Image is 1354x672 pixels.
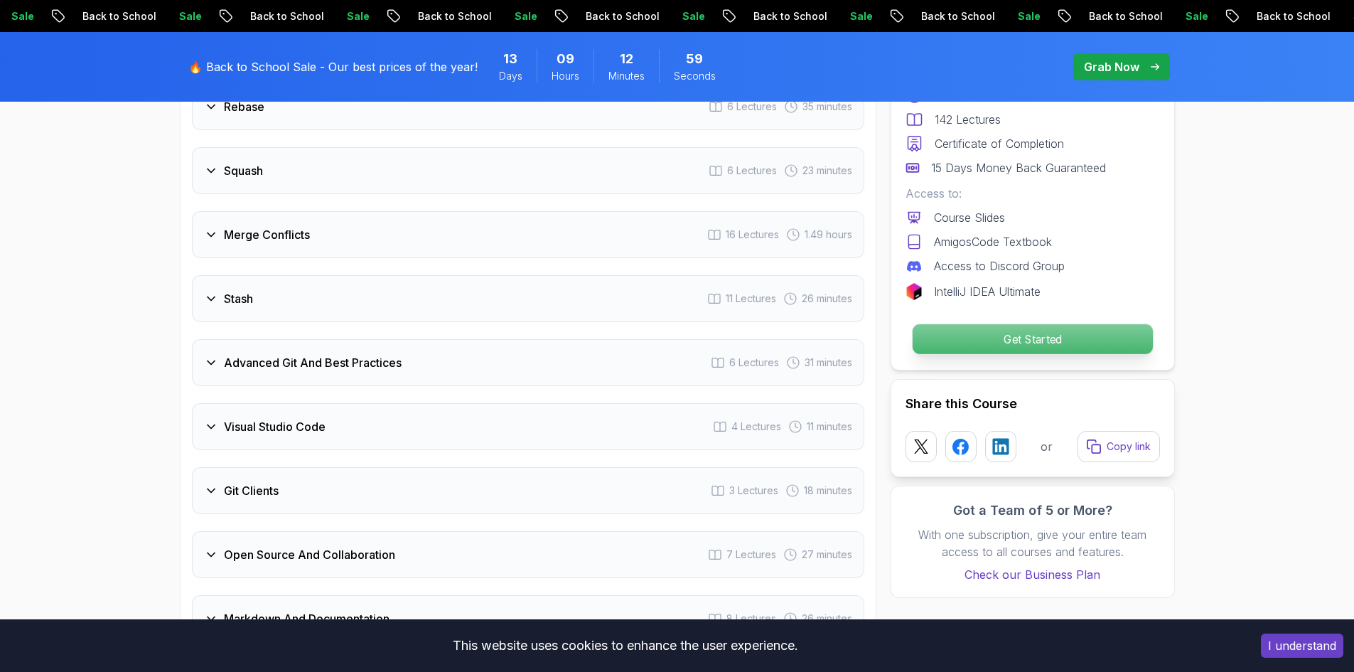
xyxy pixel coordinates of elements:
[729,484,778,498] span: 3 Lectures
[1261,634,1343,658] button: Accept cookies
[906,185,1160,202] p: Access to:
[726,228,779,242] span: 16 Lectures
[1078,431,1160,462] button: Copy link
[224,226,310,243] h3: Merge Conflicts
[574,9,671,23] p: Back to School
[839,9,884,23] p: Sale
[906,501,1160,521] h3: Got a Team of 5 or More?
[731,420,781,434] span: 4 Lectures
[906,526,1160,560] p: With one subscription, give your entire team access to all courses and features.
[911,324,1153,355] button: Get Started
[802,548,852,562] span: 27 minutes
[906,566,1160,583] a: Check our Business Plan
[935,135,1064,152] p: Certificate of Completion
[802,164,852,178] span: 23 minutes
[224,354,402,371] h3: Advanced Git And Best Practices
[407,9,503,23] p: Back to School
[557,49,574,69] span: 9 Hours
[1174,9,1220,23] p: Sale
[192,147,864,194] button: Squash6 Lectures 23 minutes
[11,630,1240,661] div: This website uses cookies to enhance the user experience.
[1006,9,1052,23] p: Sale
[727,100,777,114] span: 6 Lectures
[224,290,253,307] h3: Stash
[192,403,864,450] button: Visual Studio Code4 Lectures 11 minutes
[192,467,864,514] button: Git Clients3 Lectures 18 minutes
[1245,9,1342,23] p: Back to School
[71,9,168,23] p: Back to School
[807,420,852,434] span: 11 minutes
[671,9,716,23] p: Sale
[239,9,335,23] p: Back to School
[1084,58,1139,75] p: Grab Now
[934,233,1052,250] p: AmigosCode Textbook
[1041,438,1053,455] p: or
[686,49,703,69] span: 59 Seconds
[727,164,777,178] span: 6 Lectures
[934,283,1041,300] p: IntelliJ IDEA Ultimate
[726,548,776,562] span: 7 Lectures
[805,356,852,370] span: 31 minutes
[906,283,923,300] img: jetbrains logo
[934,257,1065,274] p: Access to Discord Group
[802,612,852,626] span: 26 minutes
[912,324,1152,354] p: Get Started
[620,49,633,69] span: 12 Minutes
[335,9,381,23] p: Sale
[742,9,839,23] p: Back to School
[499,69,522,83] span: Days
[552,69,579,83] span: Hours
[608,69,645,83] span: Minutes
[192,275,864,322] button: Stash11 Lectures 26 minutes
[934,209,1005,226] p: Course Slides
[224,610,389,627] h3: Markdown And Documentation
[224,98,264,115] h3: Rebase
[802,100,852,114] span: 35 minutes
[805,228,852,242] span: 1.49 hours
[802,292,852,306] span: 26 minutes
[931,159,1106,176] p: 15 Days Money Back Guaranteed
[192,83,864,130] button: Rebase6 Lectures 35 minutes
[224,546,395,563] h3: Open Source And Collaboration
[192,595,864,642] button: Markdown And Documentation8 Lectures 26 minutes
[168,9,213,23] p: Sale
[192,531,864,578] button: Open Source And Collaboration7 Lectures 27 minutes
[906,394,1160,414] h2: Share this Course
[910,9,1006,23] p: Back to School
[726,612,776,626] span: 8 Lectures
[935,111,1001,128] p: 142 Lectures
[729,356,779,370] span: 6 Lectures
[804,484,852,498] span: 18 minutes
[503,49,517,69] span: 13 Days
[726,292,776,306] span: 11 Lectures
[1107,439,1151,454] p: Copy link
[188,58,478,75] p: 🔥 Back to School Sale - Our best prices of the year!
[192,339,864,386] button: Advanced Git And Best Practices6 Lectures 31 minutes
[224,418,326,435] h3: Visual Studio Code
[503,9,549,23] p: Sale
[192,211,864,258] button: Merge Conflicts16 Lectures 1.49 hours
[1078,9,1174,23] p: Back to School
[674,69,716,83] span: Seconds
[224,162,263,179] h3: Squash
[224,482,279,499] h3: Git Clients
